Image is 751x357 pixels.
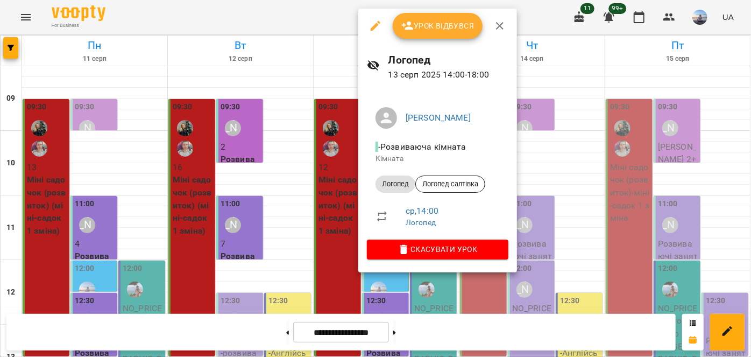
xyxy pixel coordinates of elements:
div: Логопед салтівка [415,176,485,193]
span: Логопед салтівка [416,179,485,189]
button: Скасувати Урок [367,240,508,259]
p: Кімната [375,153,500,164]
span: Скасувати Урок [375,243,500,256]
a: Логопед [406,218,436,227]
span: Логопед [375,179,415,189]
a: [PERSON_NAME] [406,113,471,123]
h6: Логопед [388,52,508,68]
p: 13 серп 2025 14:00 - 18:00 [388,68,508,81]
span: - Розвиваюча кімната [375,142,469,152]
span: Урок відбувся [401,19,474,32]
button: Урок відбувся [393,13,483,39]
a: ср , 14:00 [406,206,438,216]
